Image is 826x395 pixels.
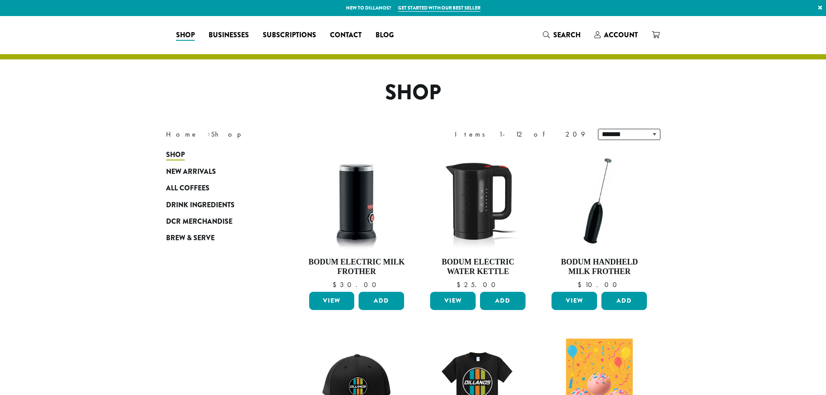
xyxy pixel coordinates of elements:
[536,28,588,42] a: Search
[160,80,667,105] h1: Shop
[166,200,235,211] span: Drink Ingredients
[166,213,270,230] a: DCR Merchandise
[553,30,581,40] span: Search
[209,30,249,41] span: Businesses
[333,280,380,289] bdi: 30.00
[263,30,316,41] span: Subscriptions
[166,129,400,140] nav: Breadcrumb
[601,292,647,310] button: Add
[457,280,464,289] span: $
[169,28,202,42] a: Shop
[166,163,270,180] a: New Arrivals
[578,280,621,289] bdi: 10.00
[428,151,528,251] img: DP3955.01.png
[549,151,649,288] a: Bodum Handheld Milk Frother $10.00
[359,292,404,310] button: Add
[430,292,476,310] a: View
[428,151,528,288] a: Bodum Electric Water Kettle $25.00
[333,280,340,289] span: $
[166,166,216,177] span: New Arrivals
[307,151,407,288] a: Bodum Electric Milk Frother $30.00
[307,258,407,276] h4: Bodum Electric Milk Frother
[480,292,526,310] button: Add
[166,216,232,227] span: DCR Merchandise
[457,280,500,289] bdi: 25.00
[176,30,195,41] span: Shop
[309,292,355,310] a: View
[166,180,270,196] a: All Coffees
[166,233,215,244] span: Brew & Serve
[375,30,394,41] span: Blog
[166,183,209,194] span: All Coffees
[604,30,638,40] span: Account
[330,30,362,41] span: Contact
[166,150,185,160] span: Shop
[166,230,270,246] a: Brew & Serve
[455,129,585,140] div: Items 1-12 of 209
[549,258,649,276] h4: Bodum Handheld Milk Frother
[307,151,406,251] img: DP3954.01-002.png
[207,126,210,140] span: ›
[166,130,198,139] a: Home
[166,196,270,213] a: Drink Ingredients
[428,258,528,276] h4: Bodum Electric Water Kettle
[398,4,480,12] a: Get started with our best seller
[549,151,649,251] img: DP3927.01-002.png
[552,292,597,310] a: View
[166,147,270,163] a: Shop
[578,280,585,289] span: $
